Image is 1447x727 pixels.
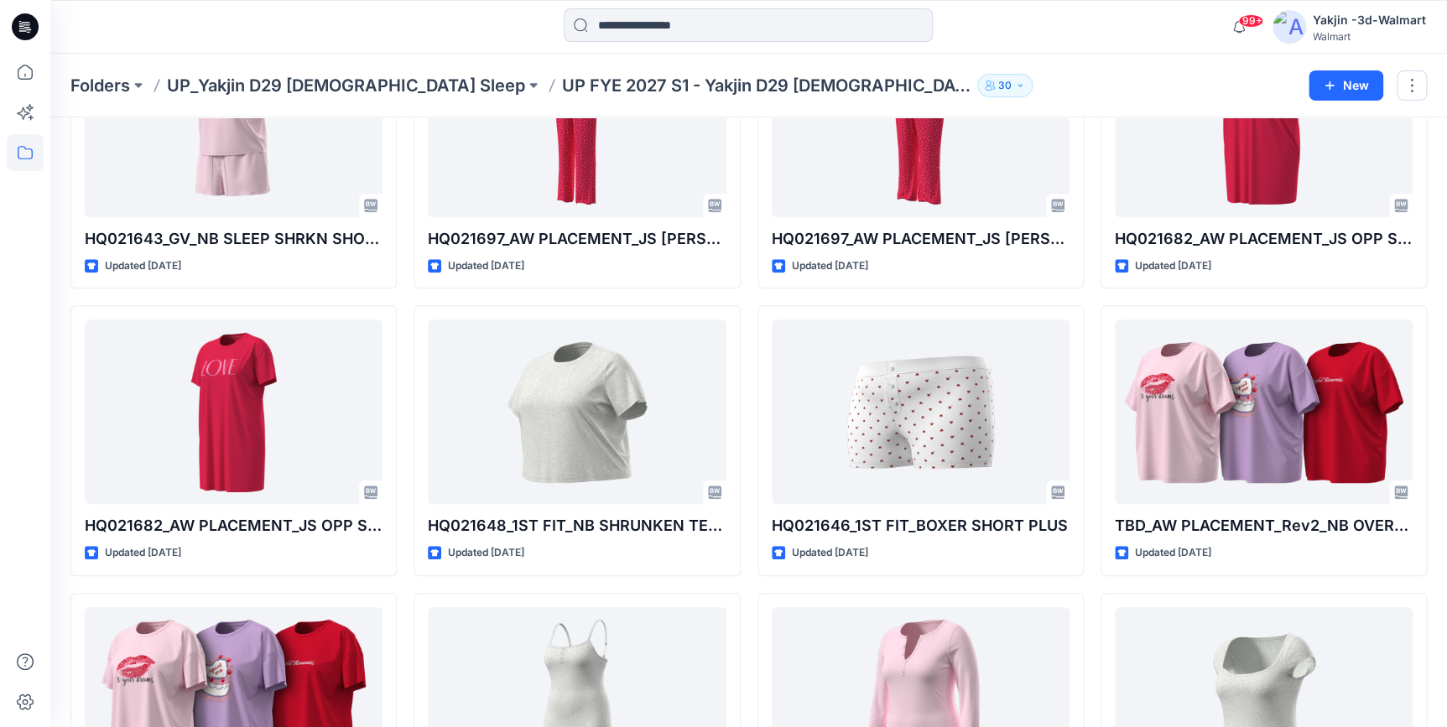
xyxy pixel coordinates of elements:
[428,227,726,251] p: HQ021697_AW PLACEMENT_JS [PERSON_NAME] SET
[1313,10,1426,30] div: Yakjin -3d-Walmart
[1238,14,1263,28] span: 99+
[772,319,1070,504] a: HQ021646_1ST FIT_BOXER SHORT PLUS
[85,227,383,251] p: HQ021643_GV_NB SLEEP SHRKN SHORT SET
[562,74,971,97] p: UP FYE 2027 S1 - Yakjin D29 [DEMOGRAPHIC_DATA] Sleepwear
[998,76,1012,95] p: 30
[1115,227,1413,251] p: HQ021682_AW PLACEMENT_JS OPP SLEEPSHIRT_PLUS
[105,544,181,562] p: Updated [DATE]
[448,544,524,562] p: Updated [DATE]
[1115,33,1413,217] a: HQ021682_AW PLACEMENT_JS OPP SLEEPSHIRT_PLUS
[85,33,383,217] a: HQ021643_GV_NB SLEEP SHRKN SHORT SET
[428,33,726,217] a: HQ021697_AW PLACEMENT_JS OPP PJ SET
[792,257,868,275] p: Updated [DATE]
[1135,544,1211,562] p: Updated [DATE]
[85,514,383,537] p: HQ021682_AW PLACEMENT_JS OPP SLEEPSHIRT
[70,74,130,97] a: Folders
[428,319,726,504] a: HQ021648_1ST FIT_NB SHRUNKEN TEE AND SHORT_TEE
[167,74,525,97] a: UP_Yakjin D29 [DEMOGRAPHIC_DATA] Sleep
[105,257,181,275] p: Updated [DATE]
[977,74,1033,97] button: 30
[428,514,726,537] p: HQ021648_1ST FIT_NB SHRUNKEN TEE AND SHORT_TEE
[1313,30,1426,43] div: Walmart
[1273,10,1306,44] img: avatar
[772,514,1070,537] p: HQ021646_1ST FIT_BOXER SHORT PLUS
[772,227,1070,251] p: HQ021697_AW PLACEMENT_JS [PERSON_NAME] SET PLUS
[792,544,868,562] p: Updated [DATE]
[1115,319,1413,504] a: TBD_AW PLACEMENT_Rev2_NB OVERSIZED T-SHIRT PLUS
[85,319,383,504] a: HQ021682_AW PLACEMENT_JS OPP SLEEPSHIRT
[448,257,524,275] p: Updated [DATE]
[1309,70,1383,101] button: New
[1115,514,1413,537] p: TBD_AW PLACEMENT_Rev2_NB OVERSIZED T-SHIRT PLUS
[1135,257,1211,275] p: Updated [DATE]
[772,33,1070,217] a: HQ021697_AW PLACEMENT_JS OPP PJ SET PLUS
